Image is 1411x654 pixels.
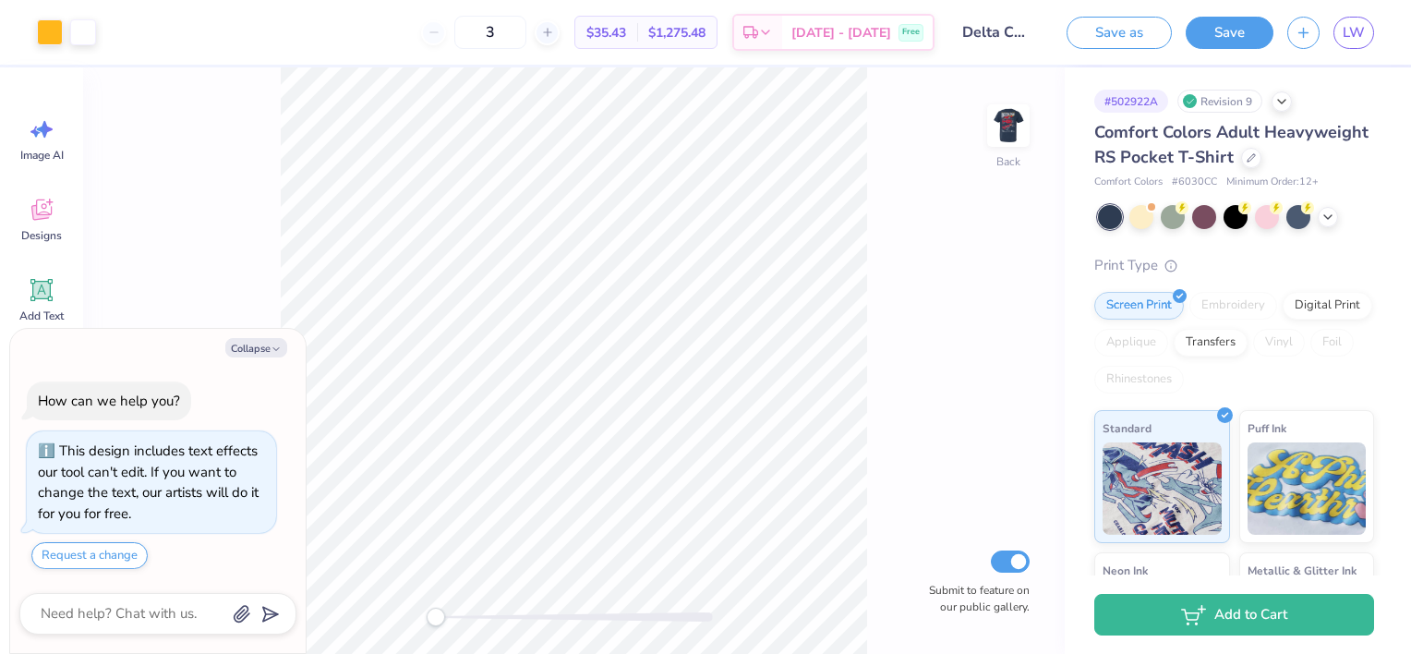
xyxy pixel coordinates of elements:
input: – – [454,16,526,49]
button: Save as [1067,17,1172,49]
div: Applique [1094,329,1168,357]
span: Neon Ink [1103,561,1148,580]
button: Collapse [225,338,287,357]
span: Minimum Order: 12 + [1226,175,1319,190]
div: Digital Print [1283,292,1372,320]
span: # 6030CC [1172,175,1217,190]
span: LW [1343,22,1365,43]
div: Back [996,153,1020,170]
span: $1,275.48 [648,23,705,42]
button: Save [1186,17,1273,49]
span: Standard [1103,418,1152,438]
img: Back [990,107,1027,144]
div: # 502922A [1094,90,1168,113]
span: Comfort Colors Adult Heavyweight RS Pocket T-Shirt [1094,121,1369,168]
button: Add to Cart [1094,594,1374,636]
span: $35.43 [586,23,626,42]
a: LW [1333,17,1374,49]
span: Puff Ink [1248,418,1286,438]
div: Embroidery [1189,292,1277,320]
div: Foil [1310,329,1354,357]
div: Revision 9 [1177,90,1262,113]
div: Rhinestones [1094,366,1184,394]
label: Submit to feature on our public gallery. [919,582,1030,615]
button: Request a change [31,542,148,569]
span: Add Text [19,309,64,323]
div: Screen Print [1094,292,1184,320]
div: Transfers [1174,329,1248,357]
div: Print Type [1094,255,1374,276]
span: Designs [21,228,62,243]
div: This design includes text effects our tool can't edit. If you want to change the text, our artist... [38,442,259,523]
div: How can we help you? [38,392,180,410]
div: Accessibility label [427,608,445,626]
img: Puff Ink [1248,442,1367,535]
span: Free [902,26,920,39]
input: Untitled Design [948,14,1039,51]
span: Image AI [20,148,64,163]
span: Metallic & Glitter Ink [1248,561,1357,580]
span: [DATE] - [DATE] [791,23,891,42]
span: Comfort Colors [1094,175,1163,190]
img: Standard [1103,442,1222,535]
div: Vinyl [1253,329,1305,357]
